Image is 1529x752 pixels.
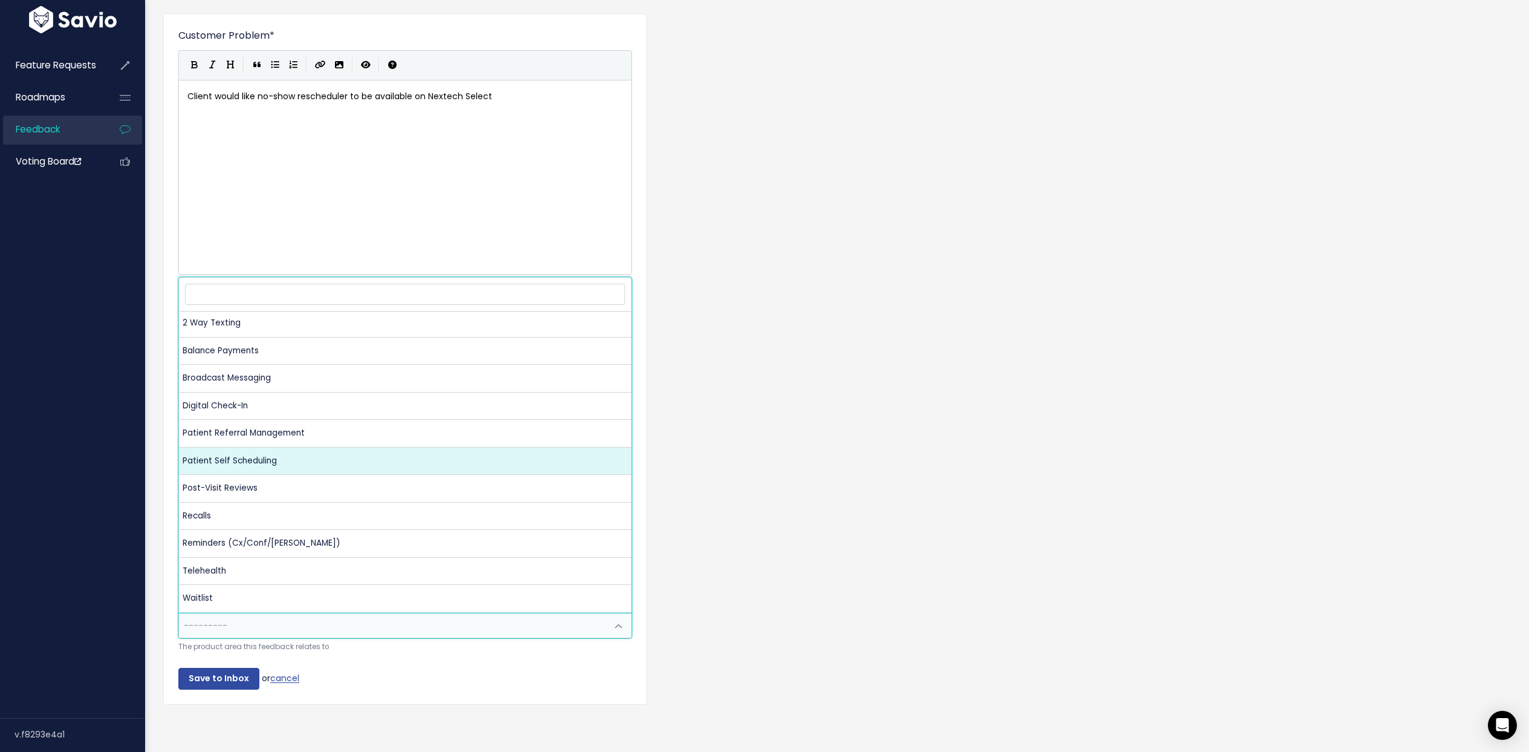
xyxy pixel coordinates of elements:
[311,56,330,74] button: Create Link
[3,148,100,175] a: Voting Board
[203,56,221,74] button: Italic
[266,56,284,74] button: Generic List
[178,28,632,690] form: or
[179,393,631,420] li: Digital Check-In
[179,338,631,365] li: Balance Payments
[378,57,380,73] i: |
[15,719,145,750] div: v.f8293e4a1
[178,668,259,690] input: Save to Inbox
[16,59,96,71] span: Feature Requests
[357,56,375,74] button: Toggle Preview
[1488,711,1517,740] div: Open Intercom Messenger
[3,51,100,79] a: Feature Requests
[270,672,299,684] a: cancel
[179,558,631,585] li: Telehealth
[306,57,307,73] i: |
[179,475,631,502] li: Post-Visit Reviews
[178,641,632,653] small: The product area this feedback relates to
[179,585,631,612] li: Waitlist
[184,620,227,632] span: ---------
[179,420,631,447] li: Patient Referral Management
[352,57,353,73] i: |
[179,310,631,337] li: 2 Way Texting
[330,56,348,74] button: Import an image
[187,90,492,102] span: Client would like no-show rescheduler to be available on Nextech Select
[179,448,631,475] li: Patient Self Scheduling
[179,530,631,557] li: Reminders (Cx/Conf/[PERSON_NAME])
[16,155,81,168] span: Voting Board
[179,503,631,530] li: Recalls
[185,56,203,74] button: Bold
[383,56,401,74] button: Markdown Guide
[3,83,100,111] a: Roadmaps
[248,56,266,74] button: Quote
[26,5,120,33] img: logo-white.9d6f32f41409.svg
[16,91,65,103] span: Roadmaps
[3,116,100,143] a: Feedback
[16,123,60,136] span: Feedback
[284,56,302,74] button: Numbered List
[243,57,244,73] i: |
[178,28,274,43] label: Customer Problem
[221,56,239,74] button: Heading
[179,365,631,392] li: Broadcast Messaging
